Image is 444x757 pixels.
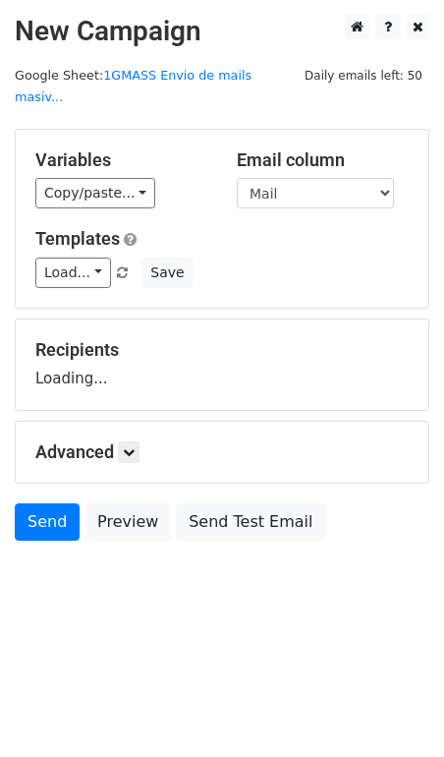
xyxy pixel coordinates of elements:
[141,258,193,288] button: Save
[35,339,409,390] div: Loading...
[84,503,171,541] a: Preview
[15,68,251,105] small: Google Sheet:
[35,441,409,463] h5: Advanced
[237,149,409,171] h5: Email column
[35,178,155,208] a: Copy/paste...
[35,228,120,249] a: Templates
[35,258,111,288] a: Load...
[298,68,429,83] a: Daily emails left: 50
[15,68,251,105] a: 1GMASS Envio de mails masiv...
[176,503,325,541] a: Send Test Email
[35,149,207,171] h5: Variables
[35,339,409,361] h5: Recipients
[15,15,429,48] h2: New Campaign
[298,65,429,87] span: Daily emails left: 50
[15,503,80,541] a: Send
